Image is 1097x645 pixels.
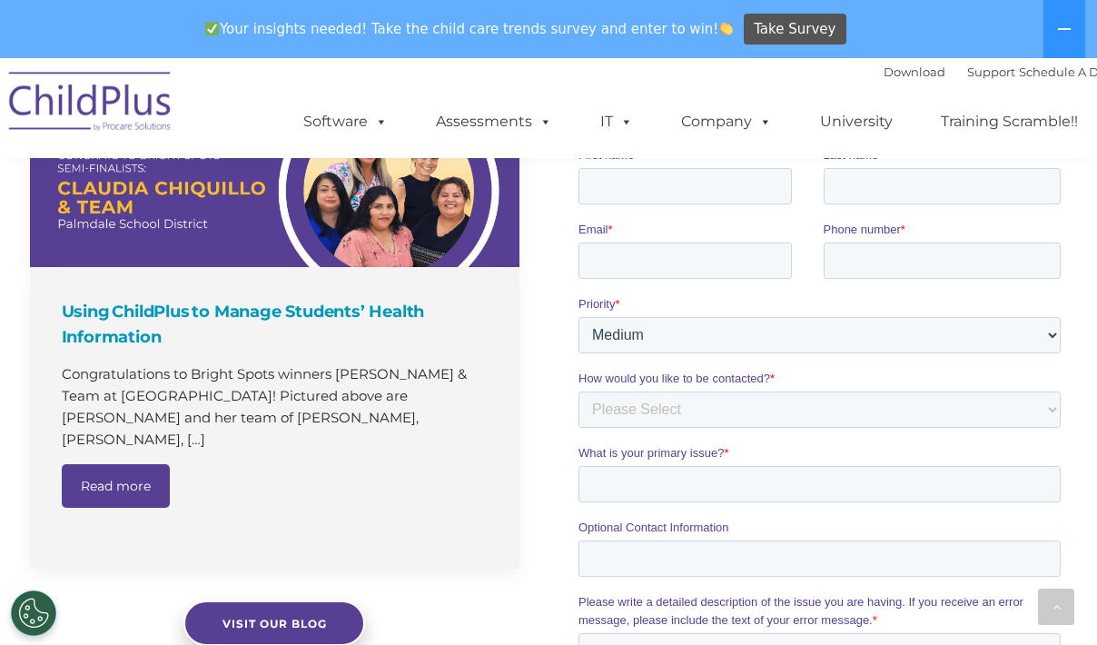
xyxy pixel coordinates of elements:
[884,64,945,79] a: Download
[205,22,219,35] img: ✅
[923,104,1096,140] a: Training Scramble!!
[11,590,56,636] button: Cookies Settings
[802,104,911,140] a: University
[582,104,651,140] a: IT
[754,14,835,45] span: Take Survey
[222,617,327,630] span: Visit our blog
[967,64,1015,79] a: Support
[719,22,733,35] img: 👏
[663,104,790,140] a: Company
[285,104,406,140] a: Software
[418,104,570,140] a: Assessments
[744,14,846,45] a: Take Survey
[197,12,741,47] span: Your insights needed! Take the child care trends survey and enter to win!
[62,464,170,508] a: Read more
[62,363,492,451] p: Congratulations to Bright Spots winners [PERSON_NAME] & Team at [GEOGRAPHIC_DATA]​! Pictured abov...
[62,299,492,350] h4: Using ChildPlus to Manage Students’ Health Information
